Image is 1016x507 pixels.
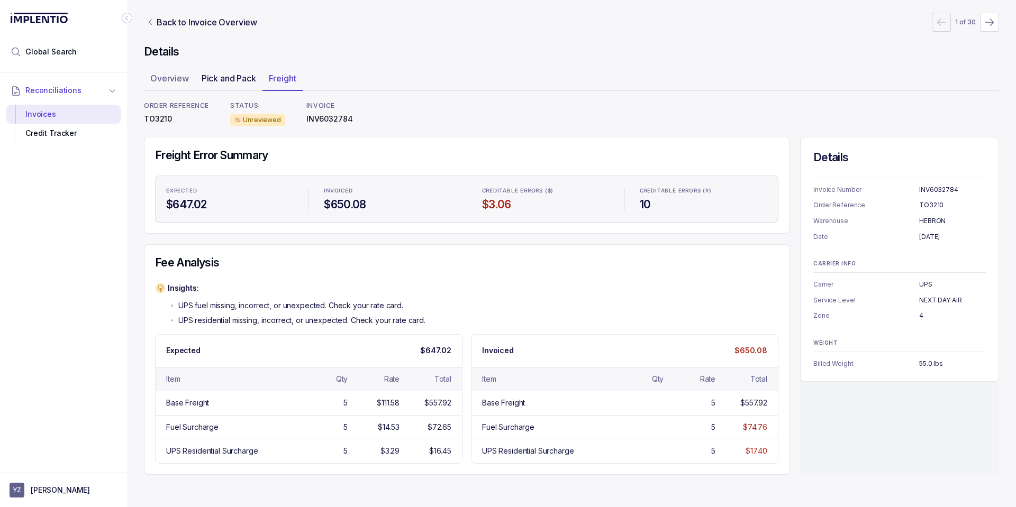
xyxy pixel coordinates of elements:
[324,188,352,194] p: Invoiced
[157,16,257,29] p: Back to Invoice Overview
[144,44,999,59] h4: Details
[428,422,451,432] div: $72.65
[955,17,976,27] p: 1 of 30
[813,232,919,242] p: Date
[482,422,534,432] div: Fuel Surcharge
[166,446,258,456] div: UPS Residential Surcharge
[10,483,24,497] span: User initials
[640,188,712,194] p: Creditable Errors (#)
[306,102,353,110] p: INVOICE
[6,79,121,102] button: Reconciliations
[813,295,919,306] p: Service Level
[160,180,300,218] li: Statistic Expected
[813,200,919,210] p: Order Reference
[813,150,986,165] h4: Details
[178,300,403,311] p: UPS fuel missing, incorrect, or unexpected. Check your rate card.
[380,446,400,456] div: $3.29
[166,197,294,212] h4: $647.02
[734,345,767,356] p: $650.08
[324,197,451,212] h4: $650.08
[482,197,610,212] h4: $3.06
[166,345,201,356] p: Expected
[166,374,180,384] div: Item
[482,374,496,384] div: Item
[746,446,767,456] div: $17.40
[230,114,285,126] div: Unreviewed
[336,374,348,384] div: Qty
[155,148,778,163] h4: Freight Error Summary
[813,185,986,242] ul: Information Summary
[482,345,514,356] p: Invoiced
[700,374,715,384] div: Rate
[813,279,986,321] ul: Information Summary
[740,398,767,408] div: $557.92
[25,85,81,96] span: Reconciliations
[15,124,112,143] div: Credit Tracker
[813,261,986,267] p: CARRIER INFO
[31,485,90,495] p: [PERSON_NAME]
[711,446,715,456] div: 5
[10,483,117,497] button: User initials[PERSON_NAME]
[343,422,348,432] div: 5
[813,340,986,346] p: WEIGHT
[919,185,986,195] p: INV6032784
[178,315,425,326] p: UPS residential missing, incorrect, or unexpected. Check your rate card.
[813,310,919,321] p: Zone
[482,188,554,194] p: Creditable Errors ($)
[813,358,919,369] p: Billed Weight
[640,197,767,212] h4: 10
[424,398,451,408] div: $557.92
[155,176,778,223] ul: Statistic Highlights
[919,358,986,369] p: 55.0 lbs
[919,200,986,210] p: TO3210
[919,216,986,226] p: HEBRON
[6,103,121,145] div: Reconciliations
[434,374,451,384] div: Total
[343,446,348,456] div: 5
[377,398,400,408] div: $111.58
[813,185,919,195] p: Invoice Number
[306,114,353,124] p: INV6032784
[269,72,296,85] p: Freight
[195,70,262,91] li: Tab Pick and Pack
[168,283,425,293] p: Insights:
[743,422,767,432] div: $74.76
[25,47,77,57] span: Global Search
[144,16,259,29] a: Link Back to Invoice Overview
[919,295,986,306] p: NEXT DAY AIR
[202,72,256,85] p: Pick and Pack
[429,446,451,456] div: $16.45
[919,232,986,242] p: [DATE]
[813,358,986,369] ul: Information Summary
[155,255,778,270] h4: Fee Analysis
[980,13,999,32] button: Next Page
[476,180,616,218] li: Statistic Creditable Errors ($)
[482,446,574,456] div: UPS Residential Surcharge
[384,374,400,384] div: Rate
[15,105,112,124] div: Invoices
[633,180,774,218] li: Statistic Creditable Errors (#)
[343,398,348,408] div: 5
[166,398,209,408] div: Base Freight
[166,422,219,432] div: Fuel Surcharge
[813,216,919,226] p: Warehouse
[150,72,189,85] p: Overview
[166,188,197,194] p: Expected
[144,114,209,124] p: TO3210
[262,70,303,91] li: Tab Freight
[711,398,715,408] div: 5
[144,70,999,91] ul: Tab Group
[919,279,986,290] p: UPS
[230,102,285,110] p: STATUS
[750,374,767,384] div: Total
[144,70,195,91] li: Tab Overview
[482,398,525,408] div: Base Freight
[813,279,919,290] p: Carrier
[420,345,451,356] p: $647.02
[121,12,133,24] div: Collapse Icon
[652,374,664,384] div: Qty
[144,102,209,110] p: ORDER REFERENCE
[711,422,715,432] div: 5
[317,180,458,218] li: Statistic Invoiced
[919,310,986,321] p: 4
